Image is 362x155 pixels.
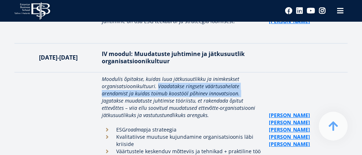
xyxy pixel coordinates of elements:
li: Kvalitatiivse muutuse kujundamine organisatsioonis läbi kriiside [102,133,262,148]
a: [PERSON_NAME] [269,119,310,126]
a: Facebook [285,7,292,14]
a: [PERSON_NAME] [269,133,310,141]
p: [DATE]-[DATE] [22,54,95,61]
a: Youtube [307,7,315,14]
a: [PERSON_NAME] [269,112,310,119]
a: Linkedin [296,7,303,14]
li: ESG ja strateegia [102,126,262,133]
a: [PERSON_NAME] [269,141,310,148]
a: Instagram [319,7,326,14]
em: Moodulis õpitakse, kuidas luua jätkusuutlikku ja inimkeskset organisatsioonikultuuri. Vaadatakse ... [102,76,255,119]
a: [PERSON_NAME] [269,126,310,133]
strong: IV moodul: Muudatuste juhtimine ja jätkusuutlik organisatsioonikultuur [102,50,245,65]
em: roadmap [126,126,147,133]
